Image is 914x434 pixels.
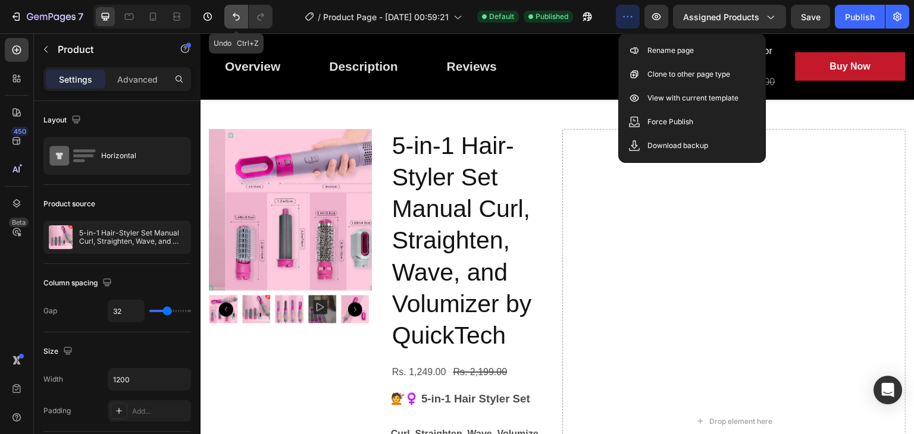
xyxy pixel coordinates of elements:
p: Product [58,42,159,56]
div: Undo/Redo [224,5,273,29]
div: Rs. 999.00 [466,40,515,57]
div: Drop element here [509,383,572,393]
div: Column spacing [43,275,114,291]
span: Published [536,11,568,22]
p: Clone to other page type [647,68,730,80]
div: Horizontal [101,142,174,169]
p: 5-in-1 Hair-Styler Set Manual Curl, Straighten, Wave, and Volumizer by QuickTech [79,229,186,246]
input: Auto [108,300,144,322]
p: 7 [78,10,83,24]
div: Publish [845,11,875,23]
button: 7 [5,5,89,29]
button: Assigned Products [673,5,786,29]
button: Save [791,5,830,29]
h3: 💇♀️ 5-in-1 Hair Styler Set [190,359,330,372]
span: Default [489,11,514,22]
div: 450 [11,127,29,136]
strong: Curl. Straighten. Wave. Volumize. Slay. [190,395,350,423]
button: Carousel Back Arrow [18,269,33,284]
img: product feature img [49,225,73,249]
iframe: Design area [201,33,914,434]
div: Rs. 1,249.00 [190,329,247,349]
div: Gap [43,306,57,316]
input: Auto [108,369,190,390]
button: Publish [835,5,885,29]
p: Rename page [647,45,694,56]
span: / [318,11,321,23]
div: Rs. 2,000.00 [519,40,576,57]
div: Buy Now [630,26,670,40]
span: Product Page - [DATE] 00:59:21 [323,11,449,23]
div: Layout [43,112,83,128]
div: Beta [9,218,29,227]
div: Size [43,344,75,360]
span: Assigned Products [683,11,759,23]
p: View with current template [647,92,738,104]
div: Width [43,374,63,385]
div: Rs. 2,199.00 [251,329,308,349]
button: Buy Now [595,19,705,48]
span: Save [801,12,821,22]
div: Open Intercom Messenger [874,376,902,404]
p: Download backup [647,140,708,152]
h2: 5-in-1 Hair-Styler Set Manual Curl, Straighten, Wave, and Volumizer by QuickTech [190,96,353,320]
div: Product source [43,199,95,209]
div: Padding [43,405,71,416]
p: Advanced [117,73,158,86]
button: Carousel Next Arrow [148,269,162,284]
p: Settings [59,73,92,86]
p: Force Publish [647,116,693,128]
div: Add... [132,406,188,417]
